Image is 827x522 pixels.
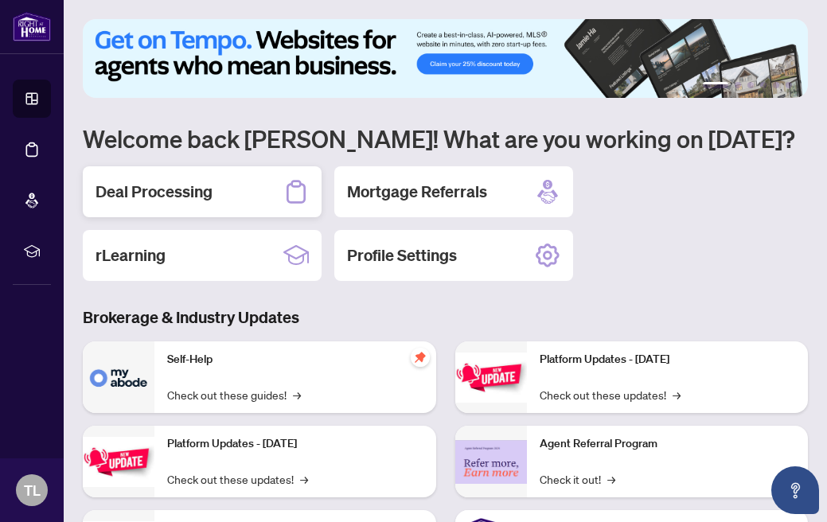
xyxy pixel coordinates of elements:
[24,479,41,501] span: TL
[540,351,796,368] p: Platform Updates - [DATE]
[293,386,301,403] span: →
[607,470,615,488] span: →
[540,435,796,453] p: Agent Referral Program
[347,181,487,203] h2: Mortgage Referrals
[540,470,615,488] a: Check it out!→
[760,82,767,88] button: 4
[455,353,527,403] img: Platform Updates - June 23, 2025
[167,351,423,368] p: Self-Help
[735,82,741,88] button: 2
[167,470,308,488] a: Check out these updates!→
[300,470,308,488] span: →
[167,435,423,453] p: Platform Updates - [DATE]
[96,181,213,203] h2: Deal Processing
[83,306,808,329] h3: Brokerage & Industry Updates
[786,82,792,88] button: 6
[771,466,819,514] button: Open asap
[540,386,681,403] a: Check out these updates!→
[773,82,779,88] button: 5
[83,341,154,413] img: Self-Help
[411,348,430,367] span: pushpin
[167,386,301,403] a: Check out these guides!→
[673,386,681,403] span: →
[747,82,754,88] button: 3
[83,123,808,154] h1: Welcome back [PERSON_NAME]! What are you working on [DATE]?
[83,437,154,487] img: Platform Updates - September 16, 2025
[347,244,457,267] h2: Profile Settings
[703,82,728,88] button: 1
[96,244,166,267] h2: rLearning
[455,440,527,484] img: Agent Referral Program
[13,12,51,41] img: logo
[83,19,808,98] img: Slide 0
